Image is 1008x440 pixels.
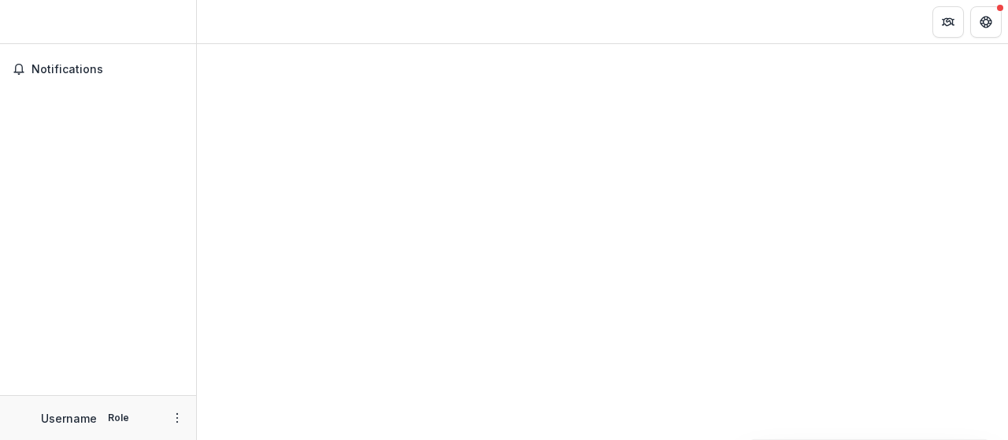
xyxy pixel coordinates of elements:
[970,6,1002,38] button: Get Help
[41,410,97,427] p: Username
[168,409,187,427] button: More
[31,63,183,76] span: Notifications
[103,411,134,425] p: Role
[6,57,190,82] button: Notifications
[932,6,964,38] button: Partners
